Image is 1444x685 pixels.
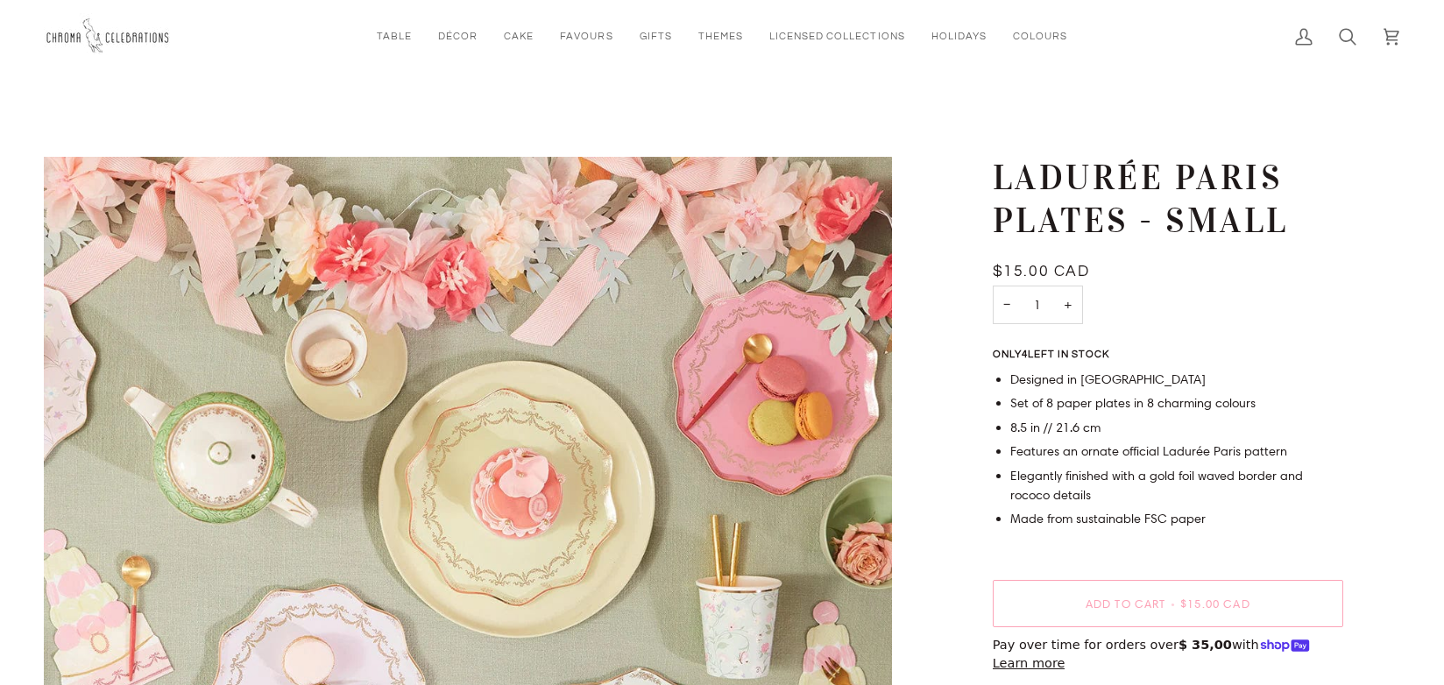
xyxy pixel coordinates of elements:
span: Only left in stock [993,350,1118,360]
span: $15.00 CAD [993,264,1090,279]
button: Increase quantity [1053,286,1083,325]
button: Add to Cart [993,580,1343,627]
span: • [1166,597,1181,611]
li: Made from sustainable FSC paper [1010,510,1343,529]
span: 4 [1022,350,1028,359]
span: Cake [504,29,534,44]
li: Set of 8 paper plates in 8 charming colours [1010,394,1343,413]
img: Chroma Celebrations [44,13,175,60]
span: Colours [1013,29,1067,44]
button: Decrease quantity [993,286,1021,325]
span: Add to Cart [1086,597,1166,611]
li: Elegantly finished with a gold foil waved border and rococo details [1010,467,1343,505]
li: 8.5 in // 21.6 cm [1010,419,1343,438]
span: Themes [698,29,743,44]
h1: Ladurée Paris Plates - Small [993,157,1330,243]
span: Décor [438,29,478,44]
span: Gifts [640,29,672,44]
input: Quantity [993,286,1083,325]
li: Features an ornate official Ladurée Paris pattern [1010,442,1343,462]
li: Designed in [GEOGRAPHIC_DATA] [1010,371,1343,390]
span: Table [377,29,412,44]
span: Favours [560,29,612,44]
span: Licensed Collections [769,29,905,44]
span: Holidays [931,29,987,44]
span: $15.00 CAD [1180,597,1250,611]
